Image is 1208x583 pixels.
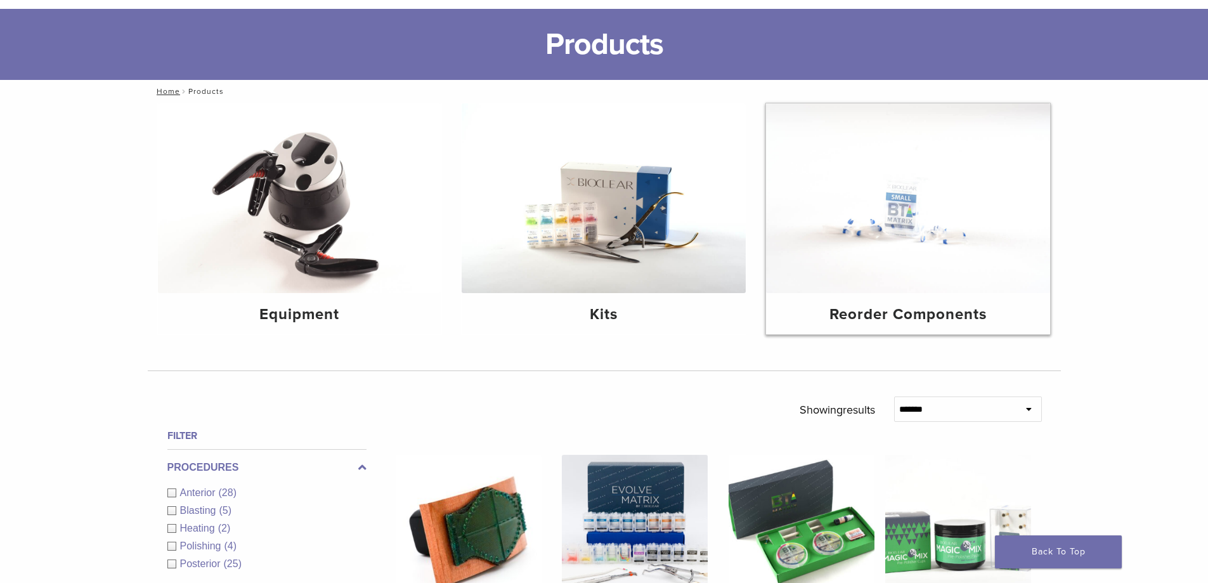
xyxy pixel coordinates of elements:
[224,558,242,569] span: (25)
[219,487,237,498] span: (28)
[800,396,875,423] p: Showing results
[180,558,224,569] span: Posterior
[180,505,219,516] span: Blasting
[224,540,237,551] span: (4)
[167,460,367,475] label: Procedures
[219,505,231,516] span: (5)
[158,103,442,334] a: Equipment
[472,303,736,326] h4: Kits
[218,523,231,534] span: (2)
[148,80,1061,103] nav: Products
[167,428,367,443] h4: Filter
[168,303,432,326] h4: Equipment
[995,535,1122,568] a: Back To Top
[180,487,219,498] span: Anterior
[180,523,218,534] span: Heating
[153,87,180,96] a: Home
[766,103,1050,293] img: Reorder Components
[766,103,1050,334] a: Reorder Components
[180,540,224,551] span: Polishing
[462,103,746,293] img: Kits
[776,303,1040,326] h4: Reorder Components
[180,88,188,95] span: /
[158,103,442,293] img: Equipment
[462,103,746,334] a: Kits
